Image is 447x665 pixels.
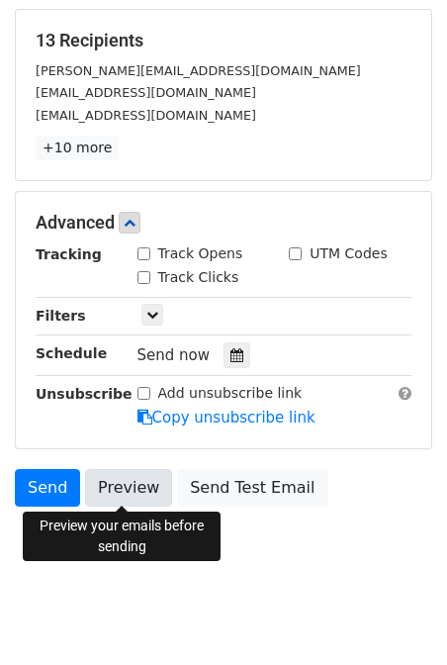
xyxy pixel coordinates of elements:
a: Preview [85,469,172,507]
small: [EMAIL_ADDRESS][DOMAIN_NAME] [36,85,256,100]
div: Preview your emails before sending [23,512,221,561]
strong: Schedule [36,345,107,361]
small: [EMAIL_ADDRESS][DOMAIN_NAME] [36,108,256,123]
label: Track Clicks [158,267,239,288]
a: +10 more [36,136,119,160]
iframe: Chat Widget [348,570,447,665]
small: [PERSON_NAME][EMAIL_ADDRESS][DOMAIN_NAME] [36,63,361,78]
a: Send Test Email [177,469,327,507]
strong: Tracking [36,246,102,262]
strong: Filters [36,308,86,324]
a: Send [15,469,80,507]
label: Add unsubscribe link [158,383,303,404]
a: Copy unsubscribe link [137,409,315,427]
h5: 13 Recipients [36,30,411,51]
label: Track Opens [158,243,243,264]
label: UTM Codes [310,243,387,264]
span: Send now [137,346,211,364]
h5: Advanced [36,212,411,234]
strong: Unsubscribe [36,386,133,402]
